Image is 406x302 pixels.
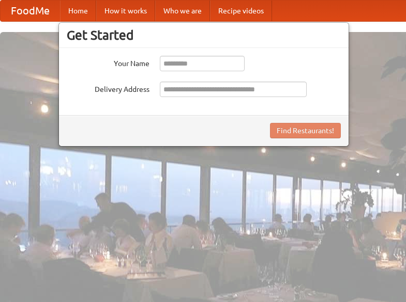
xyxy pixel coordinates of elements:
[67,82,149,94] label: Delivery Address
[96,1,155,21] a: How it works
[67,56,149,69] label: Your Name
[155,1,210,21] a: Who we are
[60,1,96,21] a: Home
[210,1,272,21] a: Recipe videos
[1,1,60,21] a: FoodMe
[270,123,341,138] button: Find Restaurants!
[67,27,341,43] h3: Get Started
